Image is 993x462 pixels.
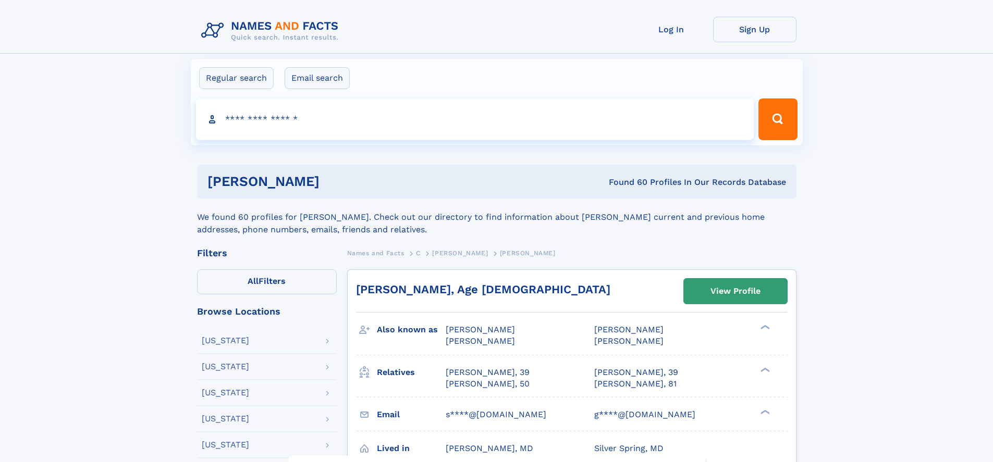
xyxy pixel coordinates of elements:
span: All [248,276,259,286]
button: Search Button [758,98,797,140]
h3: Email [377,406,446,423]
div: Filters [197,248,337,258]
div: [US_STATE] [202,336,249,345]
span: C [416,249,421,257]
a: C [416,246,421,259]
a: Names and Facts [347,246,404,259]
a: [PERSON_NAME], 81 [594,378,677,390]
a: View Profile [684,279,787,304]
a: [PERSON_NAME], 39 [446,367,530,378]
h3: Relatives [377,364,446,381]
label: Regular search [199,67,274,89]
a: [PERSON_NAME] [432,246,488,259]
label: Filters [197,269,337,294]
input: search input [196,98,754,140]
a: [PERSON_NAME], Age [DEMOGRAPHIC_DATA] [356,283,610,296]
span: [PERSON_NAME], MD [446,443,533,453]
label: Email search [285,67,350,89]
div: ❯ [758,408,770,415]
a: [PERSON_NAME], 39 [594,367,678,378]
span: [PERSON_NAME] [446,336,515,346]
span: [PERSON_NAME] [446,324,515,334]
div: [US_STATE] [202,415,249,423]
div: We found 60 profiles for [PERSON_NAME]. Check out our directory to find information about [PERSON... [197,198,796,236]
a: [PERSON_NAME], 50 [446,378,530,390]
div: [US_STATE] [202,441,249,449]
span: Silver Spring, MD [594,443,664,453]
div: ❯ [758,366,770,373]
span: [PERSON_NAME] [594,336,664,346]
div: View Profile [710,279,761,303]
span: [PERSON_NAME] [500,249,556,257]
div: Browse Locations [197,307,337,316]
a: Log In [630,17,713,42]
h3: Also known as [377,321,446,339]
h3: Lived in [377,440,446,457]
div: ❯ [758,324,770,331]
div: [US_STATE] [202,389,249,397]
span: [PERSON_NAME] [594,324,664,334]
div: Found 60 Profiles In Our Records Database [464,177,786,188]
h1: [PERSON_NAME] [207,175,464,188]
span: [PERSON_NAME] [432,249,488,257]
div: [US_STATE] [202,363,249,371]
img: Logo Names and Facts [197,17,347,45]
a: Sign Up [713,17,796,42]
